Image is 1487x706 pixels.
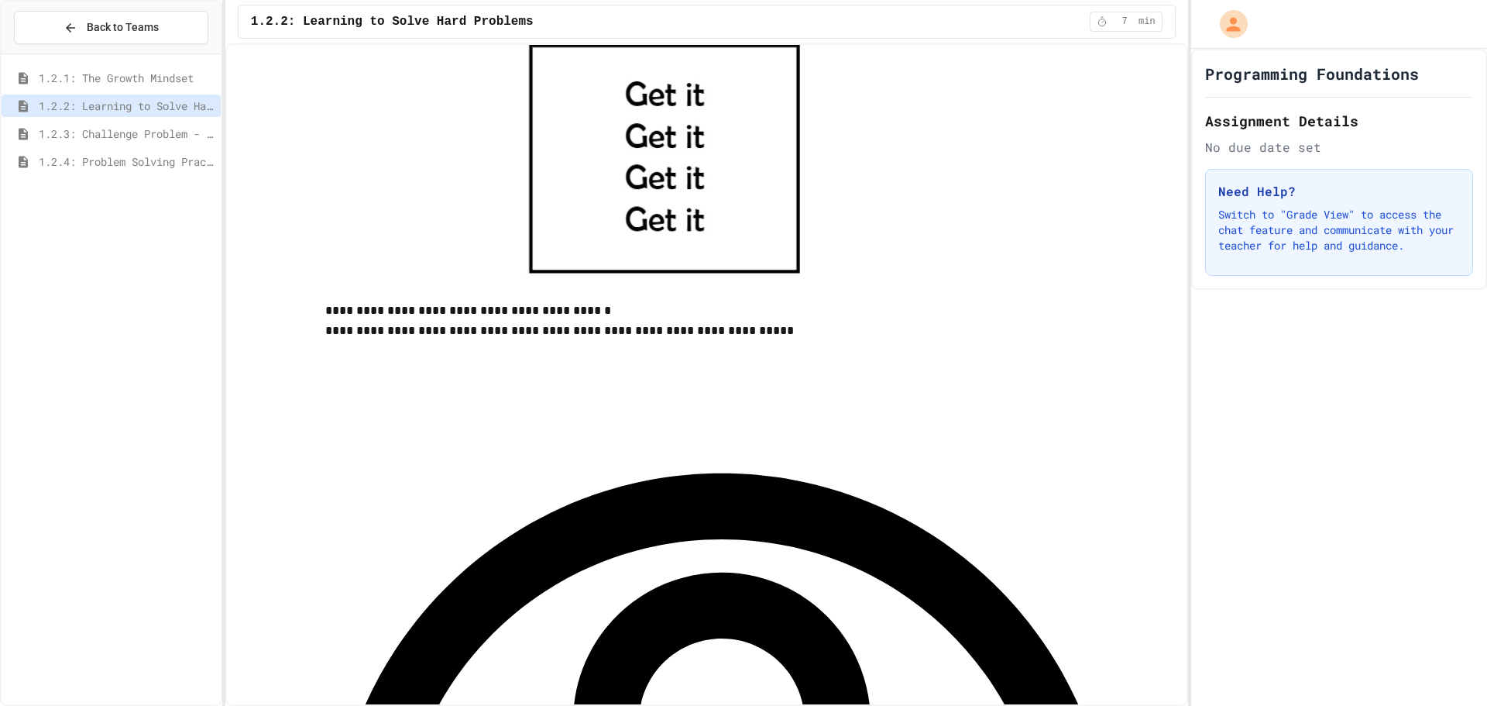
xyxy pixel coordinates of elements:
div: My Account [1204,6,1252,42]
button: Back to Teams [14,11,208,44]
span: min [1138,15,1156,28]
span: 1.2.2: Learning to Solve Hard Problems [251,12,534,31]
h1: Programming Foundations [1205,63,1419,84]
span: 1.2.4: Problem Solving Practice [39,153,215,170]
span: Back to Teams [87,19,159,36]
h2: Assignment Details [1205,110,1473,132]
p: Switch to "Grade View" to access the chat feature and communicate with your teacher for help and ... [1218,207,1460,253]
span: 7 [1112,15,1137,28]
span: 1.2.2: Learning to Solve Hard Problems [39,98,215,114]
div: No due date set [1205,138,1473,157]
span: 1.2.1: The Growth Mindset [39,70,215,86]
h3: Need Help? [1218,182,1460,201]
span: 1.2.3: Challenge Problem - The Bridge [39,126,215,142]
